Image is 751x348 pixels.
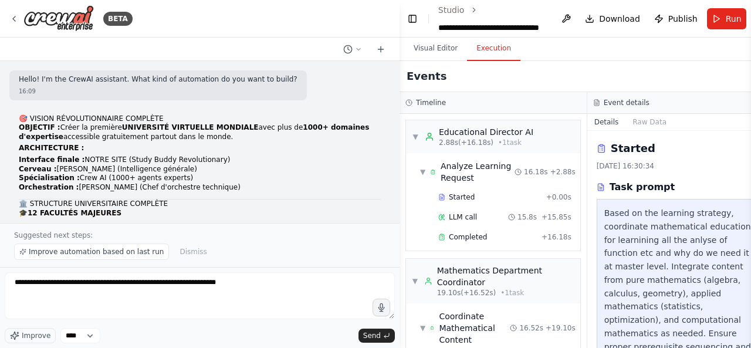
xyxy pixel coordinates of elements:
[5,328,56,343] button: Improve
[412,276,418,286] span: ▼
[19,174,80,182] strong: Spécialisation :
[28,209,121,217] strong: 12 FACULTÉS MAJEURES
[439,126,533,138] div: Educational Director AI
[439,138,493,147] span: 2.88s (+16.18s)
[707,8,746,29] button: Run
[420,167,425,177] span: ▼
[449,192,475,202] span: Started
[726,13,742,25] span: Run
[441,160,515,184] div: Analyze Learning Request
[407,68,446,85] h2: Events
[524,167,548,177] span: 16.18s
[542,212,571,222] span: + 15.85s
[363,331,381,340] span: Send
[449,212,477,222] span: LLM call
[587,114,626,130] button: Details
[19,156,84,164] strong: Interface finale :
[174,244,212,260] button: Dismiss
[339,42,367,56] button: Switch to previous chat
[180,247,207,256] span: Dismiss
[19,87,297,96] div: 16:09
[610,180,675,194] h3: Task prompt
[420,323,425,333] span: ▼
[519,323,543,333] span: 16.52s
[14,244,169,260] button: Improve automation based on last run
[439,310,510,346] div: Coordinate Mathematical Content
[467,36,520,61] button: Execution
[604,98,649,107] h3: Event details
[404,36,467,61] button: Visual Editor
[19,75,297,85] p: Hello! I'm the CrewAI assistant. What kind of automation do you want to build?
[19,123,369,141] strong: 1000+ domaines d'expertise
[580,8,645,29] button: Download
[611,140,655,157] h2: Started
[649,8,702,29] button: Publish
[498,138,522,147] span: • 1 task
[625,114,674,130] button: Raw Data
[122,123,259,131] strong: UNIVERSITÉ VIRTUELLE MONDIALE
[668,13,698,25] span: Publish
[22,331,50,340] span: Improve
[14,231,385,240] p: Suggested next steps:
[358,329,395,343] button: Send
[449,232,487,242] span: Completed
[19,114,381,124] h2: 🎯 VISION RÉVOLUTIONNAIRE COMPLÈTE
[19,144,84,152] strong: ARCHITECTURE :
[103,12,133,26] div: BETA
[416,98,446,107] h3: Timeline
[437,288,496,298] span: 19.10s (+16.52s)
[371,42,390,56] button: Start a new chat
[19,200,381,209] h1: 🏛️ STRUCTURE UNIVERSITAIRE COMPLÈTE
[19,174,381,183] li: Crew AI (1000+ agents experts)
[438,5,465,15] a: Studio
[438,4,547,33] nav: breadcrumb
[599,13,640,25] span: Download
[29,247,164,256] span: Improve automation based on last run
[437,265,574,288] div: Mathematics Department Coordinator
[19,123,381,141] p: Créer la première avec plus de accessible gratuitement partout dans le monde.
[542,232,571,242] span: + 16.18s
[373,299,390,316] button: Click to speak your automation idea
[19,156,381,165] li: NOTRE SITE (Study Buddy Revolutionary)
[412,132,419,141] span: ▼
[19,165,56,173] strong: Cerveau :
[19,209,381,218] h2: 🎓
[23,5,94,32] img: Logo
[517,212,537,222] span: 15.8s
[19,123,60,131] strong: OBJECTIF :
[19,183,381,192] li: [PERSON_NAME] (Chef d'orchestre technique)
[19,165,381,174] li: [PERSON_NAME] (Intelligence générale)
[500,288,524,298] span: • 1 task
[550,167,576,177] span: + 2.88s
[407,11,419,27] button: Hide left sidebar
[546,323,576,333] span: + 19.10s
[19,183,79,191] strong: Orchestration :
[546,192,571,202] span: + 0.00s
